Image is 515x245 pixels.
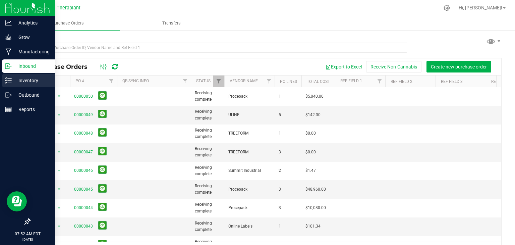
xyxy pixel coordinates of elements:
[321,61,366,72] button: Export to Excel
[55,147,63,157] span: select
[366,61,421,72] button: Receive Non-Cannabis
[55,185,63,194] span: select
[5,48,12,55] inline-svg: Manufacturing
[74,187,93,192] a: 00000045
[55,166,63,176] span: select
[195,127,220,140] span: Receiving complete
[307,79,330,84] a: Total Cost
[57,5,80,11] span: Theraplant
[195,220,220,233] span: Receiving complete
[12,105,52,113] p: Reports
[305,167,316,174] span: $1.47
[12,62,52,70] p: Inbound
[431,64,487,69] span: Create new purchase order
[279,186,297,193] span: 3
[340,79,362,83] a: Ref Field 1
[443,5,451,11] div: Manage settings
[120,16,223,30] a: Transfers
[12,91,52,99] p: Outbound
[195,201,220,214] span: Receiving complete
[55,203,63,213] span: select
[279,223,297,230] span: 1
[441,79,463,84] a: Ref Field 3
[228,223,271,230] span: Online Labels
[12,77,52,85] p: Inventory
[7,191,27,211] iframe: Resource center
[55,222,63,231] span: select
[264,76,275,87] a: Filter
[43,20,93,26] span: Purchase Orders
[305,93,324,100] span: $5,040.00
[213,76,224,87] a: Filter
[74,150,93,154] a: 00000047
[280,79,297,84] a: PO Lines
[3,237,52,242] p: [DATE]
[35,63,94,70] span: Purchase Orders
[426,61,491,72] button: Create new purchase order
[153,20,190,26] span: Transfers
[279,149,297,155] span: 3
[228,149,271,155] span: TREEFORM
[491,79,513,84] a: Ref Field 4
[5,19,12,26] inline-svg: Analytics
[305,149,316,155] span: $0.00
[180,76,191,87] a: Filter
[279,130,297,137] span: 1
[30,43,407,53] input: Search Purchase Order ID, Vendor Name and Ref Field 1
[16,16,120,30] a: Purchase Orders
[195,146,220,158] span: Receiving complete
[12,48,52,56] p: Manufacturing
[3,231,52,237] p: 07:52 AM EDT
[195,164,220,177] span: Receiving complete
[5,77,12,84] inline-svg: Inventory
[305,186,326,193] span: $48,960.00
[228,112,271,118] span: ULINE
[228,167,271,174] span: Summit Industrial
[12,33,52,41] p: Grow
[305,130,316,137] span: $0.00
[195,183,220,196] span: Receiving complete
[196,79,211,83] a: Status
[5,92,12,98] inline-svg: Outbound
[74,112,93,117] a: 00000049
[74,131,93,136] a: 00000048
[279,93,297,100] span: 1
[55,129,63,138] span: select
[195,90,220,103] span: Receiving complete
[74,205,93,210] a: 00000044
[74,224,93,229] a: 00000043
[74,168,93,173] a: 00000046
[305,112,321,118] span: $142.30
[279,205,297,211] span: 3
[5,63,12,69] inline-svg: Inbound
[374,76,385,87] a: Filter
[228,130,271,137] span: TREEFORM
[195,108,220,121] span: Receiving complete
[228,93,271,100] span: Procepack
[55,92,63,101] span: select
[305,205,326,211] span: $10,080.00
[459,5,502,10] span: Hi, [PERSON_NAME]!
[279,167,297,174] span: 2
[106,76,117,87] a: Filter
[228,186,271,193] span: Procepack
[305,223,321,230] span: $101.34
[5,34,12,41] inline-svg: Grow
[391,79,412,84] a: Ref Field 2
[55,110,63,120] span: select
[230,79,258,83] a: Vendor Name
[122,79,149,83] a: QB Sync Info
[279,112,297,118] span: 5
[75,79,84,83] a: PO #
[74,94,93,99] a: 00000050
[12,19,52,27] p: Analytics
[5,106,12,113] inline-svg: Reports
[228,205,271,211] span: Procepack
